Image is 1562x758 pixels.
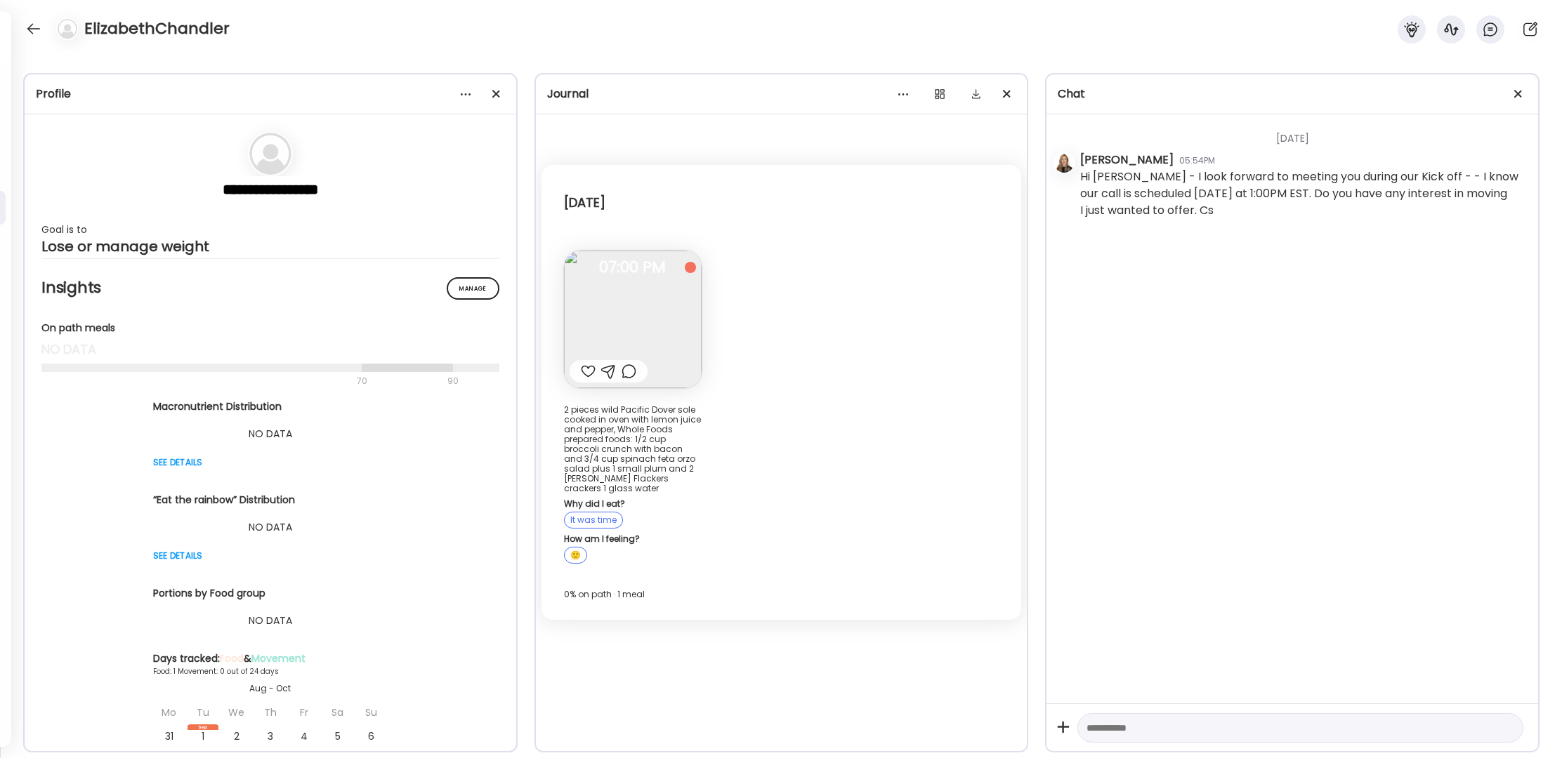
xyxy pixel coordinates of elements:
div: NO DATA [153,612,388,629]
div: Fr [289,700,320,724]
div: 2 pieces wild Pacific Dover sole cooked in oven with lemon juice and pepper, Whole Foods prepared... [564,405,702,493]
div: Manage [447,277,499,300]
div: Sa [322,700,353,724]
div: Su [356,700,387,724]
div: Aug - Oct [153,682,388,695]
div: Days tracked: & [153,651,388,666]
img: avatars%2FC7qqOxmwlCb4p938VsoDHlkq1VT2 [1054,153,1074,173]
div: On path meals [41,321,499,335]
div: no data [41,341,499,358]
div: 4 [289,724,320,748]
div: 31 [154,724,185,748]
div: 0% on path · 1 meal [564,586,999,603]
div: Food: 1 Movement: 0 out of 24 days [153,666,388,677]
div: Chat [1058,86,1527,102]
div: NO DATA [153,425,388,442]
img: bg-avatar-default.svg [58,19,77,39]
div: How am I feeling? [564,534,702,544]
div: 1 [188,724,218,748]
div: Why did I eat? [564,499,702,509]
div: Th [255,700,286,724]
div: 6 [356,724,387,748]
div: NO DATA [153,519,388,536]
div: Lose or manage weight [41,238,499,255]
div: Sep [188,724,218,730]
div: It was time [564,512,623,528]
img: images%2FLmewejLqqxYGdaZecVheXEEv6Df2%2FPWICyYjnJ1xzUna3ej8h%2Fnp5mTXeWC5Wum1NnPiQV_240 [564,251,702,388]
div: Goal is to [41,221,499,238]
div: Tu [188,700,218,724]
div: Journal [547,86,1016,102]
img: bg-avatar-default.svg [249,133,291,175]
h2: Insights [41,277,499,298]
div: 🙂 [564,547,587,564]
div: [DATE] [564,194,605,211]
div: Hi [PERSON_NAME] - I look forward to meeting you during our Kick off - - I know our call is sched... [1080,168,1527,219]
div: 90 [446,373,460,390]
span: Movement [251,651,306,665]
div: 05:54PM [1179,154,1215,167]
div: 5 [322,724,353,748]
div: Profile [36,86,505,102]
div: 3 [255,724,286,748]
span: Food [220,651,244,665]
div: 2 [221,724,252,748]
div: [DATE] [1080,114,1527,152]
span: 07:00 PM [564,261,702,274]
div: “Eat the rainbow” Distribution [153,493,388,507]
div: Portions by Food group [153,586,388,601]
div: Macronutrient Distribution [153,399,388,414]
div: [PERSON_NAME] [1080,152,1174,168]
div: We [221,700,252,724]
div: 70 [41,373,443,390]
div: Mo [154,700,185,724]
h4: ElizabethChandler [84,18,230,40]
